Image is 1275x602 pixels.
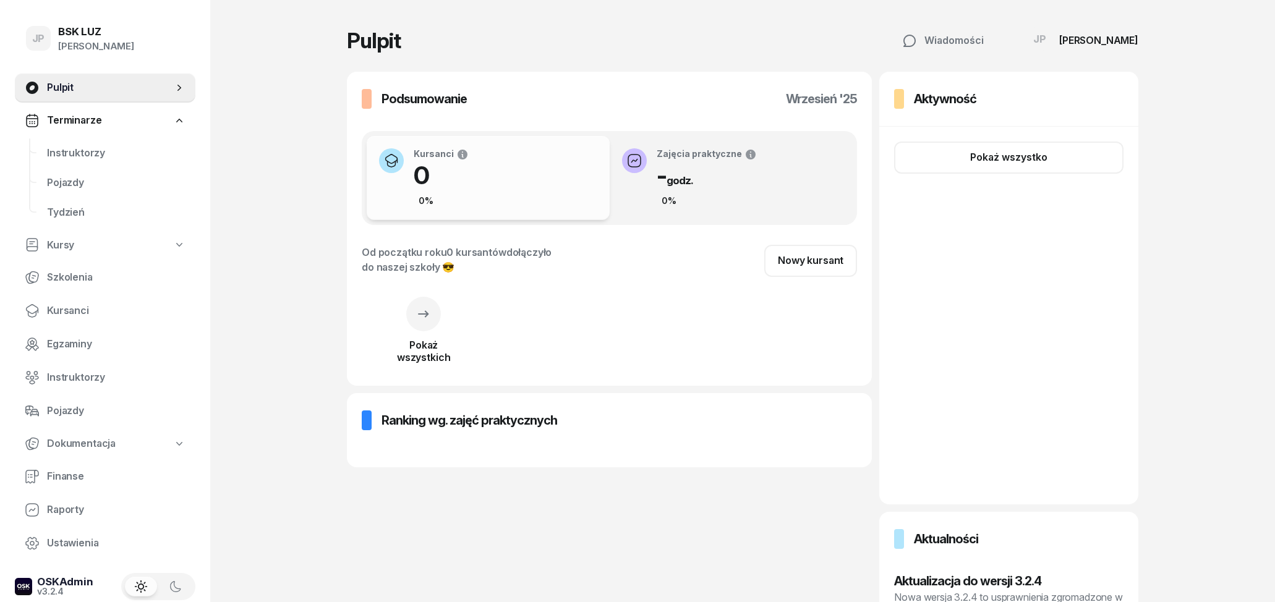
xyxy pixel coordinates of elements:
span: Pulpit [47,80,173,96]
button: Wiadomości [889,25,997,57]
span: Szkolenia [47,269,185,286]
small: godz. [667,174,693,187]
span: Pojazdy [47,403,185,419]
img: logo-xs-dark@2x.png [15,578,32,595]
h3: Aktywność [914,89,976,109]
h1: 0 [414,161,469,190]
a: Kursy [15,231,195,260]
a: Pojazdy [15,396,195,426]
span: Kursy [47,237,74,253]
div: Zajęcia praktyczne [657,148,757,161]
div: Kursanci [414,148,469,161]
a: Dokumentacja [15,430,195,458]
div: Wiadomości [902,33,984,49]
span: Tydzień [47,205,185,221]
a: Pulpit [15,73,195,103]
h3: Aktualizacja do wersji 3.2.4 [894,571,1124,591]
a: Finanse [15,462,195,491]
a: Instruktorzy [15,363,195,392]
h1: Pulpit [347,30,401,51]
a: Egzaminy [15,329,195,359]
div: 0% [414,193,438,208]
div: [PERSON_NAME] [58,38,134,54]
a: Instruktorzy [37,138,195,168]
span: JP [32,33,45,44]
span: JP [1033,34,1046,45]
a: AktywnośćPokaż wszystko [879,72,1138,504]
span: Dokumentacja [47,436,116,452]
span: Ustawienia [47,535,185,551]
span: Instruktorzy [47,370,185,386]
div: Pokaż wszystkich [362,339,485,363]
a: Ustawienia [15,528,195,558]
div: v3.2.4 [37,587,93,596]
h1: - [657,161,757,190]
button: Zajęcia praktyczne-godz.0% [610,136,853,220]
a: Kursanci [15,296,195,326]
span: 0 kursantów [446,246,506,258]
span: Kursanci [47,303,185,319]
div: OSKAdmin [37,577,93,587]
span: Pojazdy [47,175,185,191]
div: BSK LUZ [58,27,134,37]
div: Od początku roku dołączyło do naszej szkoły 😎 [362,245,552,274]
a: Szkolenia [15,263,195,292]
a: Raporty [15,495,195,525]
span: Finanse [47,468,185,485]
h3: Aktualności [914,529,978,549]
a: Nowy kursant [764,245,857,277]
a: Tydzień [37,198,195,227]
span: Raporty [47,502,185,518]
h3: wrzesień '25 [786,89,857,109]
a: Pokażwszystkich [362,312,485,363]
button: Kursanci00% [367,136,610,220]
h3: Ranking wg. zajęć praktycznych [382,410,557,430]
div: Pokaż wszystko [970,150,1047,166]
div: [PERSON_NAME] [1059,35,1138,45]
span: Terminarze [47,112,101,129]
div: 0% [657,193,681,208]
a: Pojazdy [37,168,195,198]
a: Terminarze [15,106,195,135]
span: Egzaminy [47,336,185,352]
div: Nowy kursant [778,253,843,269]
span: Instruktorzy [47,145,185,161]
h3: Podsumowanie [382,89,467,109]
button: Pokaż wszystko [894,142,1124,174]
